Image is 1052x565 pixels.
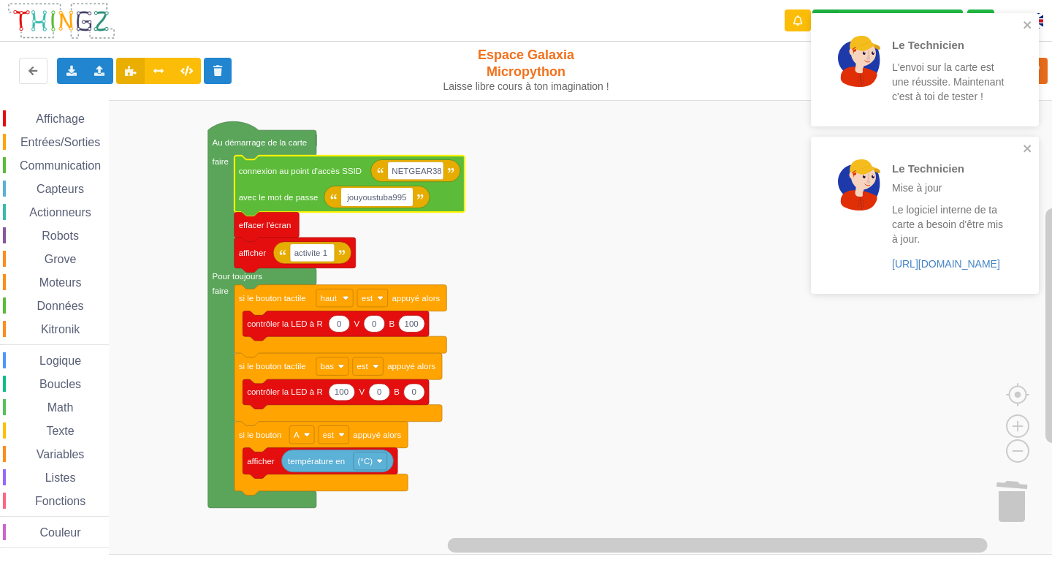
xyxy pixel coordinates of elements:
[353,431,401,439] text: appuyé alors
[212,287,228,295] text: faire
[294,249,327,257] text: activite 1
[43,471,78,484] span: Listes
[357,362,368,371] text: est
[35,300,86,312] span: Données
[892,202,1006,246] p: Le logiciel interne de ta carte a besoin d'être mis à jour.
[321,362,335,371] text: bas
[27,206,94,219] span: Actionneurs
[362,294,373,303] text: est
[37,354,83,367] span: Logique
[18,136,102,148] span: Entrées/Sorties
[37,276,84,289] span: Moteurs
[892,60,1006,104] p: L'envoi sur la carte est une réussite. Maintenant c'est à toi de tester !
[7,1,116,40] img: thingz_logo.png
[892,181,1006,195] p: Mise à jour
[392,294,440,303] text: appuyé alors
[212,138,307,147] text: Au démarrage de la carte
[323,431,335,439] text: est
[247,319,323,328] text: contrôler la LED à R
[359,387,365,396] text: V
[892,258,1000,270] a: [URL][DOMAIN_NAME]
[892,37,1006,53] p: Le Technicien
[38,526,83,539] span: Couleur
[387,362,435,371] text: appuyé alors
[239,431,282,439] text: si le bouton
[239,362,306,371] text: si le bouton tactile
[1023,143,1033,156] button: close
[34,183,86,195] span: Capteurs
[404,319,418,328] text: 100
[33,495,88,507] span: Fonctions
[239,249,267,257] text: afficher
[892,161,1006,176] p: Le Technicien
[358,457,373,466] text: (°C)
[247,387,323,396] text: contrôler la LED à R
[45,401,76,414] span: Math
[34,448,87,460] span: Variables
[239,167,362,175] text: connexion au point d'accès SSID
[39,323,82,335] span: Kitronik
[239,193,319,202] text: avec le mot de passe
[354,319,359,328] text: V
[247,457,275,466] text: afficher
[392,167,441,175] text: NETGEAR38
[34,113,86,125] span: Affichage
[377,387,381,396] text: 0
[394,387,400,396] text: B
[212,157,228,166] text: faire
[239,294,306,303] text: si le bouton tactile
[412,387,416,396] text: 0
[212,272,262,281] text: Pour toujours
[18,159,103,172] span: Communication
[337,319,341,328] text: 0
[1023,19,1033,33] button: close
[321,294,338,303] text: haut
[335,387,348,396] text: 100
[42,253,79,265] span: Grove
[437,80,616,93] div: Laisse libre cours à ton imagination !
[44,425,76,437] span: Texte
[288,457,345,466] text: température en
[239,221,291,230] text: effacer l'écran
[294,431,300,439] text: A
[372,319,376,328] text: 0
[39,230,81,242] span: Robots
[437,47,616,93] div: Espace Galaxia Micropython
[812,10,963,32] div: Ta base fonctionne bien !
[37,378,83,390] span: Boucles
[389,319,394,328] text: B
